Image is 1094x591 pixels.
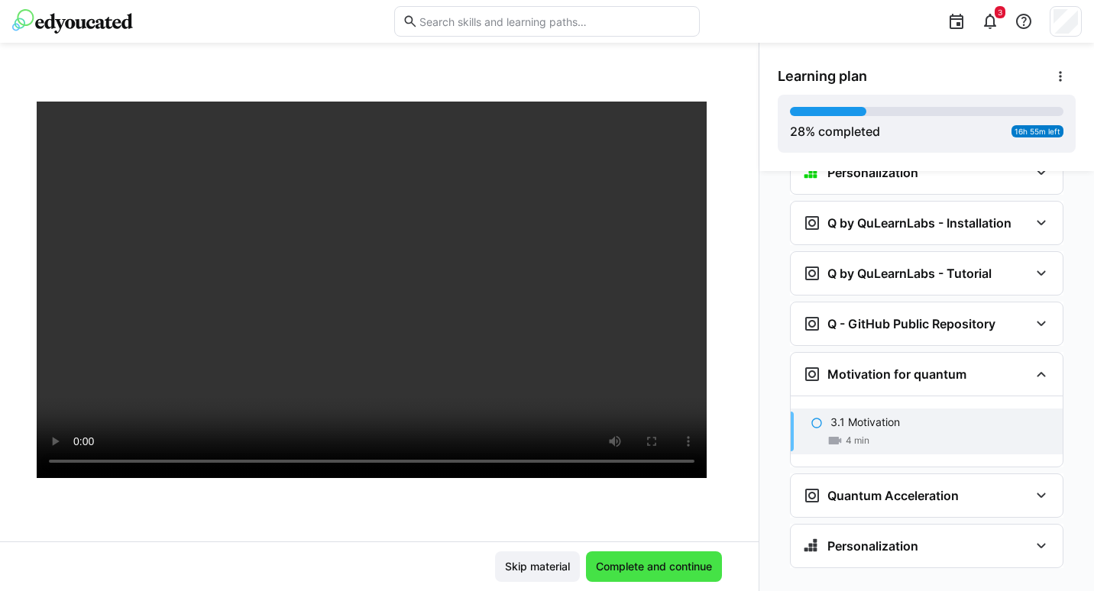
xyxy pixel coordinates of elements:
h3: Personalization [827,538,918,554]
h3: Quantum Acceleration [827,488,959,503]
h3: Q - GitHub Public Repository [827,316,995,331]
h3: Motivation for quantum [827,367,966,382]
div: % completed [790,122,880,140]
button: Complete and continue [586,551,722,582]
span: Learning plan [778,68,867,85]
p: 3.1 Motivation [830,415,900,430]
span: Skip material [503,559,572,574]
span: 3 [998,8,1002,17]
span: 28 [790,124,805,139]
span: 4 min [846,434,869,447]
h3: Q by QuLearnLabs - Tutorial [827,266,992,281]
input: Search skills and learning paths… [418,15,691,28]
span: Complete and continue [594,559,714,574]
span: 16h 55m left [1015,127,1060,136]
button: Skip material [495,551,580,582]
h3: Personalization [827,165,918,180]
h3: Q by QuLearnLabs - Installation [827,215,1011,231]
